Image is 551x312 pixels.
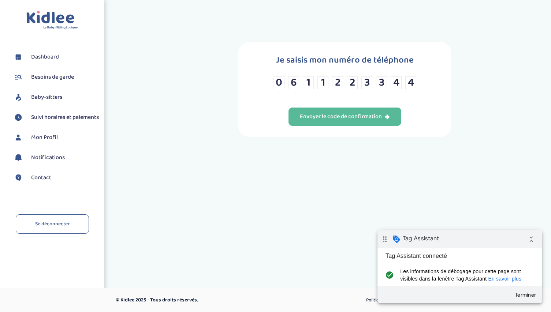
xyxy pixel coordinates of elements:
img: notification.svg [13,152,24,163]
button: Envoyer le code de confirmation [288,108,401,126]
div: Envoyer le code de confirmation [300,113,390,121]
span: Besoins de garde [31,73,74,82]
img: suivihoraire.svg [13,112,24,123]
i: check_circle [6,38,18,52]
img: profil.svg [13,132,24,143]
a: Dashboard [13,52,99,63]
span: Contact [31,173,51,182]
span: Notifications [31,153,65,162]
img: contact.svg [13,172,24,183]
span: Mon Profil [31,133,58,142]
img: babysitters.svg [13,92,24,103]
button: Terminer [134,58,162,71]
h1: Je saisis mon numéro de téléphone [276,53,414,67]
a: Notifications [13,152,99,163]
a: Politique de confidentialité [364,296,424,305]
img: besoin.svg [13,72,24,83]
span: Les informations de débogage pour cette page sont visibles dans la fenêtre Tag Assistant [23,38,153,52]
span: Suivi horaires et paiements [31,113,99,122]
img: logo.svg [26,11,78,30]
span: Baby-sitters [31,93,62,102]
a: Mon Profil [13,132,99,143]
img: dashboard.svg [13,52,24,63]
a: Besoins de garde [13,72,99,83]
a: Contact [13,172,99,183]
span: Dashboard [31,53,59,61]
a: Se déconnecter [16,214,89,234]
a: Suivi horaires et paiements [13,112,99,123]
p: © Kidlee 2025 - Tous droits réservés. [116,296,307,304]
a: Baby-sitters [13,92,99,103]
span: Tag Assistant [25,5,62,12]
i: Réduire le badge de débogage [146,2,161,16]
a: En savoir plus [111,46,144,52]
